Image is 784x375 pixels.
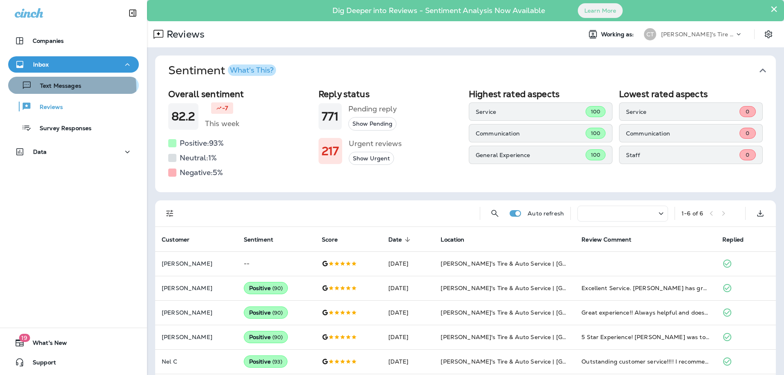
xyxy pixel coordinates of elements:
[476,152,586,158] p: General Experience
[162,236,189,243] span: Customer
[722,236,754,243] span: Replied
[33,38,64,44] p: Companies
[244,331,288,343] div: Positive
[441,260,619,267] span: [PERSON_NAME]'s Tire & Auto Service | [GEOGRAPHIC_DATA]
[581,357,709,366] div: Outstanding customer service!!!! I recommend the Victor II location to everyone.😊 As soon as you ...
[487,205,503,222] button: Search Reviews
[581,333,709,341] div: 5 Star Experience! Heather was top notch, knowledgeable & friendly! I even got a ride back to my ...
[476,130,586,137] p: Communication
[746,151,749,158] span: 0
[746,108,749,115] span: 0
[441,333,619,341] span: [PERSON_NAME]'s Tire & Auto Service | [GEOGRAPHIC_DATA]
[348,117,396,131] button: Show Pending
[19,334,30,342] span: 19
[244,306,288,319] div: Positive
[8,77,139,94] button: Text Messages
[578,3,623,18] button: Learn More
[162,236,200,243] span: Customer
[230,67,274,74] div: What's This?
[31,125,91,133] p: Survey Responses
[162,205,178,222] button: Filters
[121,5,144,21] button: Collapse Sidebar
[348,102,397,115] h5: Pending reply
[244,282,288,294] div: Positive
[8,335,139,351] button: 19What's New
[309,9,569,12] p: Dig Deeper into Reviews - Sentiment Analysis Now Available
[752,205,768,222] button: Export as CSV
[581,284,709,292] div: Excellent Service. Heather has great customer service as well as the gentlemen who work there. Sh...
[272,358,283,365] span: ( 93 )
[24,339,67,349] span: What's New
[237,251,316,276] td: --
[163,28,205,40] p: Reviews
[244,355,288,368] div: Positive
[528,210,564,217] p: Auto refresh
[272,309,283,316] span: ( 90 )
[388,236,402,243] span: Date
[31,104,63,111] p: Reviews
[761,27,776,42] button: Settings
[162,309,231,316] p: [PERSON_NAME]
[180,151,217,164] h5: Neutral: 1 %
[8,33,139,49] button: Companies
[601,31,636,38] span: Working as:
[168,64,276,78] h1: Sentiment
[382,349,434,374] td: [DATE]
[205,117,239,130] h5: This week
[770,2,778,16] button: Close
[162,334,231,340] p: [PERSON_NAME]
[322,110,339,123] h1: 771
[318,89,462,99] h2: Reply status
[32,82,81,90] p: Text Messages
[244,236,273,243] span: Sentiment
[441,309,619,316] span: [PERSON_NAME]'s Tire & Auto Service | [GEOGRAPHIC_DATA]
[591,108,600,115] span: 100
[581,236,631,243] span: Review Comment
[33,61,49,68] p: Inbox
[722,236,744,243] span: Replied
[272,285,283,292] span: ( 90 )
[180,166,223,179] h5: Negative: 5 %
[591,130,600,137] span: 100
[244,236,284,243] span: Sentiment
[591,151,600,158] span: 100
[171,110,195,123] h1: 82.2
[8,144,139,160] button: Data
[746,130,749,137] span: 0
[469,89,612,99] h2: Highest rated aspects
[388,236,413,243] span: Date
[382,325,434,349] td: [DATE]
[441,236,475,243] span: Location
[8,56,139,73] button: Inbox
[382,276,434,300] td: [DATE]
[626,109,739,115] p: Service
[619,89,763,99] h2: Lowest rated aspects
[180,137,224,150] h5: Positive: 93 %
[626,130,739,137] p: Communication
[349,152,394,165] button: Show Urgent
[476,109,586,115] p: Service
[33,149,47,155] p: Data
[644,28,656,40] div: CT
[228,64,276,76] button: What's This?
[382,300,434,325] td: [DATE]
[682,210,703,217] div: 1 - 6 of 6
[382,251,434,276] td: [DATE]
[581,236,642,243] span: Review Comment
[168,89,312,99] h2: Overall sentiment
[441,284,619,292] span: [PERSON_NAME]'s Tire & Auto Service | [GEOGRAPHIC_DATA]
[441,358,619,365] span: [PERSON_NAME]'s Tire & Auto Service | [GEOGRAPHIC_DATA]
[322,236,348,243] span: Score
[661,31,735,38] p: [PERSON_NAME]'s Tire & Auto
[162,358,231,365] p: Nel C
[155,86,776,192] div: SentimentWhat's This?
[322,236,338,243] span: Score
[162,55,782,86] button: SentimentWhat's This?
[8,119,139,136] button: Survey Responses
[626,152,739,158] p: Staff
[441,236,464,243] span: Location
[222,104,228,112] p: -7
[322,144,339,158] h1: 217
[272,334,283,341] span: ( 90 )
[162,260,231,267] p: [PERSON_NAME]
